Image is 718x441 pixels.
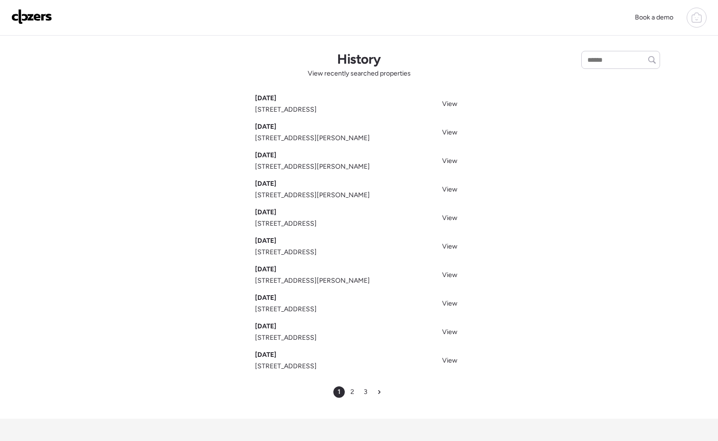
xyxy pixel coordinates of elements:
[442,157,457,165] span: View
[442,328,457,336] span: View
[255,122,276,132] span: [DATE]
[436,182,463,196] a: View
[255,265,276,274] span: [DATE]
[436,325,463,338] a: View
[337,51,380,67] h1: History
[255,276,370,286] span: [STREET_ADDRESS][PERSON_NAME]
[255,322,276,331] span: [DATE]
[442,299,457,307] span: View
[436,239,463,253] a: View
[436,353,463,367] a: View
[255,305,317,314] span: [STREET_ADDRESS]
[364,387,368,397] span: 3
[442,271,457,279] span: View
[255,248,317,257] span: [STREET_ADDRESS]
[635,13,673,21] span: Book a demo
[436,153,463,167] a: View
[338,387,340,397] span: 1
[442,242,457,250] span: View
[350,387,354,397] span: 2
[436,125,463,139] a: View
[436,268,463,281] a: View
[442,214,457,222] span: View
[255,293,276,303] span: [DATE]
[436,211,463,224] a: View
[255,191,370,200] span: [STREET_ADDRESS][PERSON_NAME]
[442,356,457,364] span: View
[255,333,317,343] span: [STREET_ADDRESS]
[255,94,276,103] span: [DATE]
[255,179,276,189] span: [DATE]
[255,208,276,217] span: [DATE]
[255,362,317,371] span: [STREET_ADDRESS]
[255,219,317,229] span: [STREET_ADDRESS]
[255,105,317,115] span: [STREET_ADDRESS]
[436,296,463,310] a: View
[308,69,411,78] span: View recently searched properties
[255,134,370,143] span: [STREET_ADDRESS][PERSON_NAME]
[436,96,463,110] a: View
[11,9,52,24] img: Logo
[255,350,276,360] span: [DATE]
[442,185,457,193] span: View
[255,236,276,246] span: [DATE]
[442,128,457,136] span: View
[255,151,276,160] span: [DATE]
[442,100,457,108] span: View
[255,162,370,172] span: [STREET_ADDRESS][PERSON_NAME]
